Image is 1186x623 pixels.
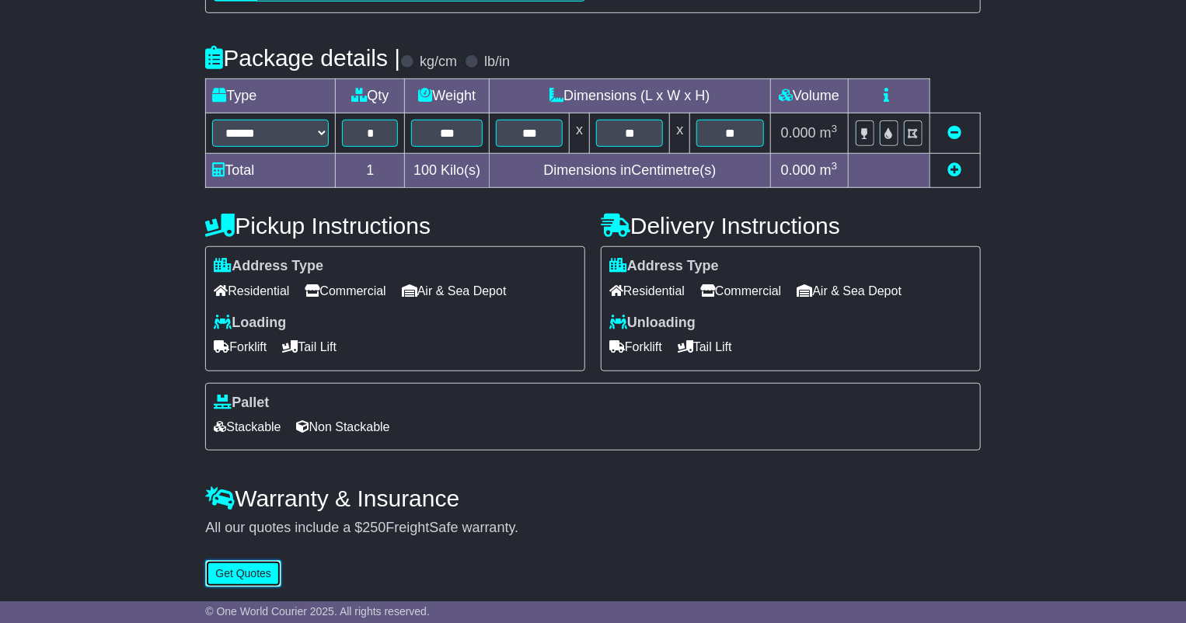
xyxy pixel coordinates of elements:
td: Dimensions in Centimetre(s) [490,154,770,188]
span: m [820,162,838,178]
td: 1 [336,154,405,188]
span: 0.000 [781,125,816,141]
h4: Warranty & Insurance [205,486,980,511]
span: 100 [413,162,437,178]
label: Address Type [609,258,719,275]
td: Total [206,154,336,188]
td: Volume [770,79,848,113]
a: Add new item [948,162,962,178]
sup: 3 [832,123,838,134]
span: Stackable [214,415,281,439]
span: 250 [362,520,385,535]
label: Unloading [609,315,696,332]
span: Air & Sea Depot [797,279,902,303]
span: Air & Sea Depot [402,279,507,303]
button: Get Quotes [205,560,281,587]
label: lb/in [484,54,510,71]
span: Residential [609,279,685,303]
span: Tail Lift [678,335,732,359]
h4: Delivery Instructions [601,213,981,238]
span: Non Stackable [297,415,390,439]
td: Weight [405,79,490,113]
div: All our quotes include a $ FreightSafe warranty. [205,520,980,537]
span: Residential [214,279,289,303]
td: Kilo(s) [405,154,490,188]
span: 0.000 [781,162,816,178]
td: x [670,113,690,154]
label: Address Type [214,258,323,275]
a: Remove this item [948,125,962,141]
span: © One World Courier 2025. All rights reserved. [205,605,430,618]
span: Commercial [305,279,385,303]
span: Forklift [214,335,267,359]
h4: Pickup Instructions [205,213,585,238]
span: Forklift [609,335,662,359]
span: Commercial [700,279,781,303]
td: Dimensions (L x W x H) [490,79,770,113]
sup: 3 [832,160,838,172]
span: Tail Lift [282,335,337,359]
label: Pallet [214,395,269,412]
td: Qty [336,79,405,113]
h4: Package details | [205,45,400,71]
td: x [570,113,590,154]
td: Type [206,79,336,113]
label: kg/cm [420,54,457,71]
span: m [820,125,838,141]
label: Loading [214,315,286,332]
